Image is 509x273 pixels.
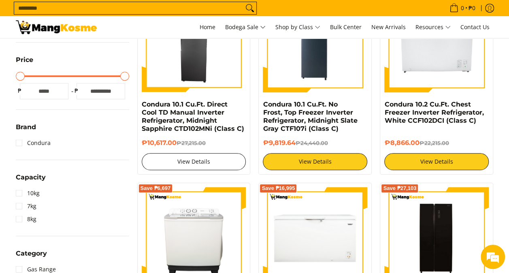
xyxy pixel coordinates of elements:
[262,186,295,191] span: Save ₱16,995
[447,4,478,13] span: •
[330,23,362,31] span: Bulk Center
[105,16,494,38] nav: Main Menu
[16,20,97,34] img: Class C Home &amp; Business Appliances: Up to 70% Off l Mang Kosme
[16,174,46,187] summary: Open
[275,22,320,32] span: Shop by Class
[200,23,215,31] span: Home
[243,2,256,14] button: Search
[384,153,489,170] a: View Details
[263,153,367,170] a: View Details
[16,200,36,213] a: 7kg
[367,16,410,38] a: New Arrivals
[16,57,33,69] summary: Open
[467,5,477,11] span: ₱0
[16,174,46,181] span: Capacity
[384,100,483,124] a: Condura 10.2 Cu.Ft. Chest Freezer Inverter Refrigerator, White CCF102DCI (Class C)
[415,22,451,32] span: Resources
[16,250,47,257] span: Category
[16,136,51,149] a: Condura
[225,22,266,32] span: Bodega Sale
[411,16,455,38] a: Resources
[371,23,406,31] span: New Arrivals
[271,16,324,38] a: Shop by Class
[384,139,489,147] h6: ₱8,866.00
[221,16,270,38] a: Bodega Sale
[142,100,244,132] a: Condura 10.1 Cu.Ft. Direct Cool TD Manual Inverter Refrigerator, Midnight Sapphire CTD102MNi (Cla...
[419,140,449,146] del: ₱22,215.00
[16,187,40,200] a: 10kg
[295,140,328,146] del: ₱24,440.00
[383,186,416,191] span: Save ₱27,103
[142,139,246,147] h6: ₱10,617.00
[16,213,36,226] a: 8kg
[72,87,81,95] span: ₱
[263,100,357,132] a: Condura 10.1 Cu.Ft. No Frost, Top Freezer Inverter Refrigerator, Midnight Slate Gray CTF107i (Cla...
[326,16,366,38] a: Bulk Center
[16,57,33,63] span: Price
[196,16,219,38] a: Home
[16,124,36,136] summary: Open
[177,140,206,146] del: ₱27,215.00
[16,250,47,263] summary: Open
[456,16,494,38] a: Contact Us
[16,87,24,95] span: ₱
[460,5,465,11] span: 0
[460,23,490,31] span: Contact Us
[142,153,246,170] a: View Details
[263,139,367,147] h6: ₱9,819.64
[141,186,171,191] span: Save ₱6,697
[16,124,36,130] span: Brand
